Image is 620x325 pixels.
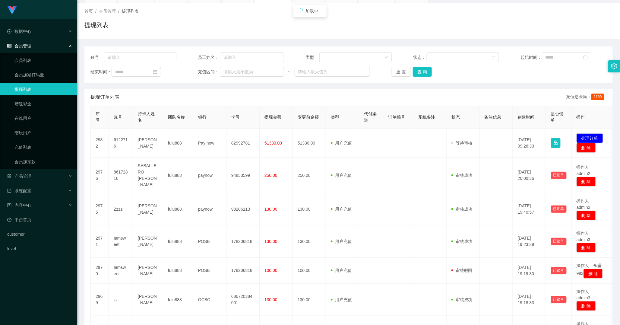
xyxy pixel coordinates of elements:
td: 6122716 [109,129,133,158]
button: 已锁单 [551,267,567,274]
span: 加载中... [305,8,322,13]
span: 是否锁单 [551,111,564,123]
span: / [95,9,96,14]
input: 请输入最小值为 [220,67,284,77]
span: 1180 [591,94,604,100]
span: 用户充值 [331,141,352,145]
span: 内容中心 [7,203,31,208]
a: 赠送彩金 [14,98,72,110]
td: Iamsweet [109,258,133,284]
span: 审核成功 [451,173,473,178]
td: fulu888 [163,193,193,225]
span: 操作人：admin2 [577,165,593,176]
i: icon: loading [298,8,303,13]
span: 状态 [451,115,460,119]
span: 51330.00 [264,141,282,145]
span: 130.00 [264,207,277,212]
td: Zzzz [109,193,133,225]
a: 在线用户 [14,112,72,124]
td: paynow [193,193,226,225]
button: 查 询 [413,67,432,77]
span: 团队名称 [168,115,185,119]
span: 充值区间： [198,69,220,75]
td: fulu888 [163,284,193,316]
td: 86172816 [109,158,133,193]
span: 用户充值 [331,268,352,273]
a: 会员加减打码量 [14,69,72,81]
td: 2975 [91,193,109,225]
td: 100.00 [293,258,326,284]
td: [PERSON_NAME] [133,129,163,158]
td: 51330.00 [293,129,326,158]
span: 用户充值 [331,173,352,178]
i: 图标: down [492,56,495,60]
i: 图标: setting [611,63,617,69]
i: 图标: calendar [153,70,157,74]
button: 处理订单 [577,133,603,143]
td: [PERSON_NAME] [133,284,163,316]
td: Iamsweet [109,225,133,258]
i: 图标: profile [7,203,11,207]
span: 会员管理 [99,9,116,14]
td: [PERSON_NAME] [133,225,163,258]
td: [PERSON_NAME] [133,193,163,225]
i: 图标: calendar [584,55,588,59]
button: 删 除 [584,269,603,279]
span: ~ [284,69,295,75]
span: 130.00 [264,297,277,302]
button: 已锁单 [551,238,567,245]
td: 130.00 [293,284,326,316]
td: fulu888 [163,225,193,258]
td: 178206818 [226,225,260,258]
button: 已锁单 [551,296,567,303]
i: 图标: form [7,189,11,193]
td: 130.00 [293,225,326,258]
span: 序号 [96,111,100,123]
h1: 提现列表 [84,21,109,30]
td: POSB [193,258,226,284]
a: 充值列表 [14,141,72,153]
td: fulu888 [163,258,193,284]
button: 图标: lock [551,138,561,148]
span: 提现列表 [122,9,139,14]
i: 图标: appstore-o [7,174,11,178]
button: 重 置 [392,67,411,77]
td: 130.00 [293,193,326,225]
span: 会员管理 [7,43,31,48]
td: 82992781 [226,129,260,158]
td: [DATE] 09:26:33 [513,129,546,158]
span: 银行 [198,115,207,119]
td: [DATE] 19:40:57 [513,193,546,225]
span: 用户充值 [331,297,352,302]
td: 94853599 [226,158,260,193]
span: 130.00 [264,239,277,244]
span: 结束时间： [90,69,112,75]
span: 提现订单列表 [90,94,119,101]
button: 已锁单 [551,206,567,213]
td: [DATE] 19:18:33 [513,284,546,316]
span: 操作人：admin3 [577,289,593,300]
td: [DATE] 20:00:36 [513,158,546,193]
span: 用户充值 [331,207,352,212]
span: 审核成功 [451,297,473,302]
span: 类型 [331,115,339,119]
td: 2982 [91,129,109,158]
span: 审核成功 [451,239,473,244]
span: 系统备注 [418,115,435,119]
span: 100.00 [264,268,277,273]
i: 图标: down [384,56,388,60]
a: 会员加扣款 [14,156,72,168]
button: 删 除 [577,301,596,311]
span: 员工姓名： [198,54,220,61]
td: 98206113 [226,193,260,225]
span: 数据中心 [7,29,31,34]
i: 图标: check-circle-o [7,29,11,33]
span: 提现金额 [264,115,281,119]
span: 审核驳回 [451,268,473,273]
span: / [118,9,119,14]
a: 会员列表 [14,54,72,66]
td: POSB [193,225,226,258]
span: 操作人：永赚983 [577,263,602,276]
a: 陪玩用户 [14,127,72,139]
td: 178206818 [226,258,260,284]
